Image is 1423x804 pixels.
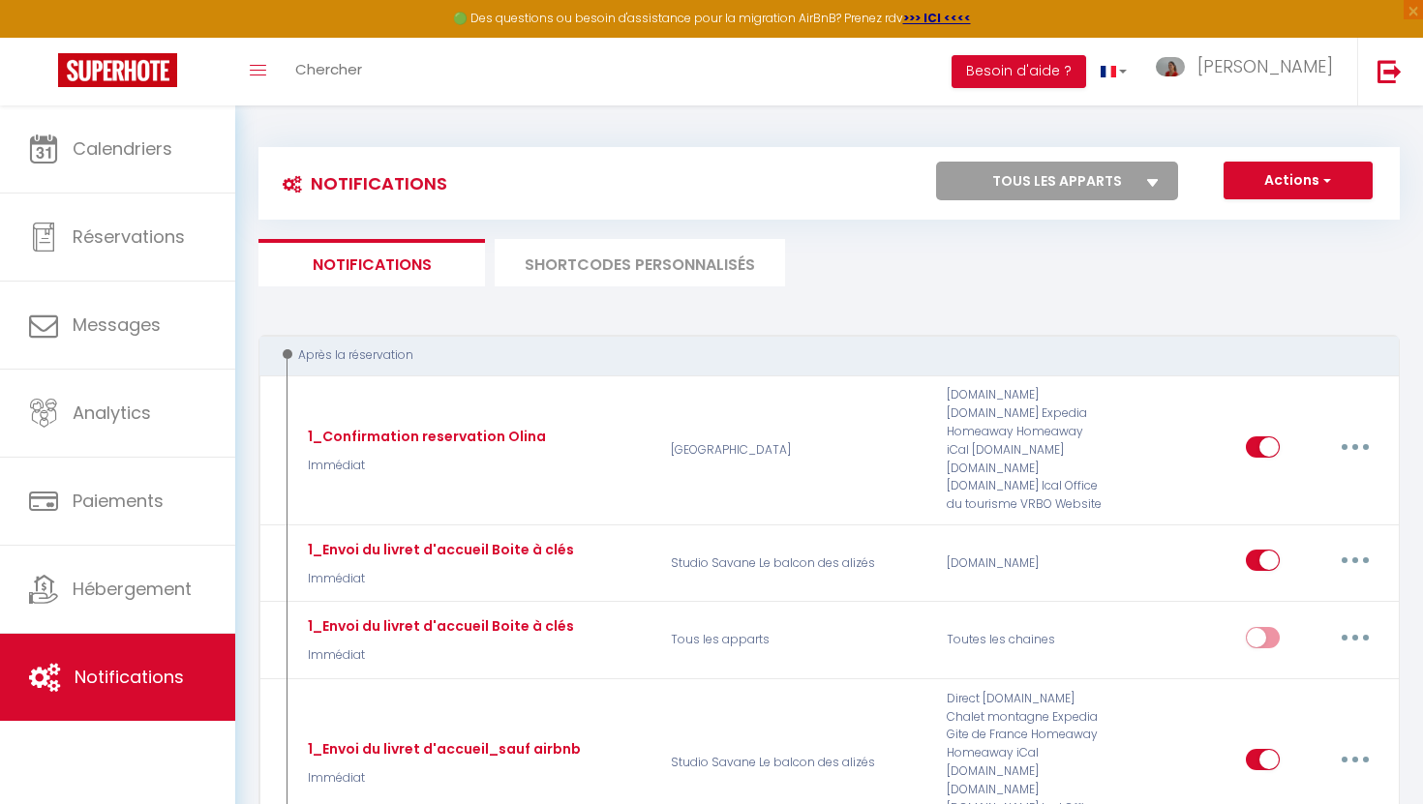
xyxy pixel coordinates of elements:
div: 1_Envoi du livret d'accueil Boite à clés [303,539,574,560]
a: >>> ICI <<<< [903,10,971,26]
p: Immédiat [303,769,581,788]
div: [DOMAIN_NAME] [934,535,1118,591]
span: Analytics [73,401,151,425]
button: Actions [1224,162,1373,200]
a: ... [PERSON_NAME] [1141,38,1357,105]
p: Studio Savane Le balcon des alizés [658,535,934,591]
img: logout [1378,59,1402,83]
li: SHORTCODES PERSONNALISÉS [495,239,785,286]
div: Après la réservation [277,346,1360,365]
img: ... [1156,57,1185,76]
p: [GEOGRAPHIC_DATA] [658,386,934,514]
p: Immédiat [303,457,546,475]
span: [PERSON_NAME] [1197,54,1333,78]
a: Chercher [281,38,377,105]
span: Chercher [295,59,362,79]
li: Notifications [258,239,485,286]
div: Toutes les chaines [934,612,1118,669]
p: Immédiat [303,570,574,588]
button: Besoin d'aide ? [952,55,1086,88]
span: Réservations [73,224,185,249]
div: 1_Envoi du livret d'accueil_sauf airbnb [303,738,581,759]
span: Paiements [73,489,164,513]
div: 1_Envoi du livret d'accueil Boite à clés [303,615,574,637]
div: [DOMAIN_NAME] [DOMAIN_NAME] Expedia Homeaway Homeaway iCal [DOMAIN_NAME] [DOMAIN_NAME] [DOMAIN_NA... [934,386,1118,514]
p: Immédiat [303,646,574,665]
p: Tous les apparts [658,612,934,669]
h3: Notifications [273,162,447,205]
span: Notifications [75,665,184,689]
span: Hébergement [73,577,192,601]
span: Calendriers [73,136,172,161]
div: 1_Confirmation reservation Olina [303,426,546,447]
img: Super Booking [58,53,177,87]
span: Messages [73,313,161,337]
